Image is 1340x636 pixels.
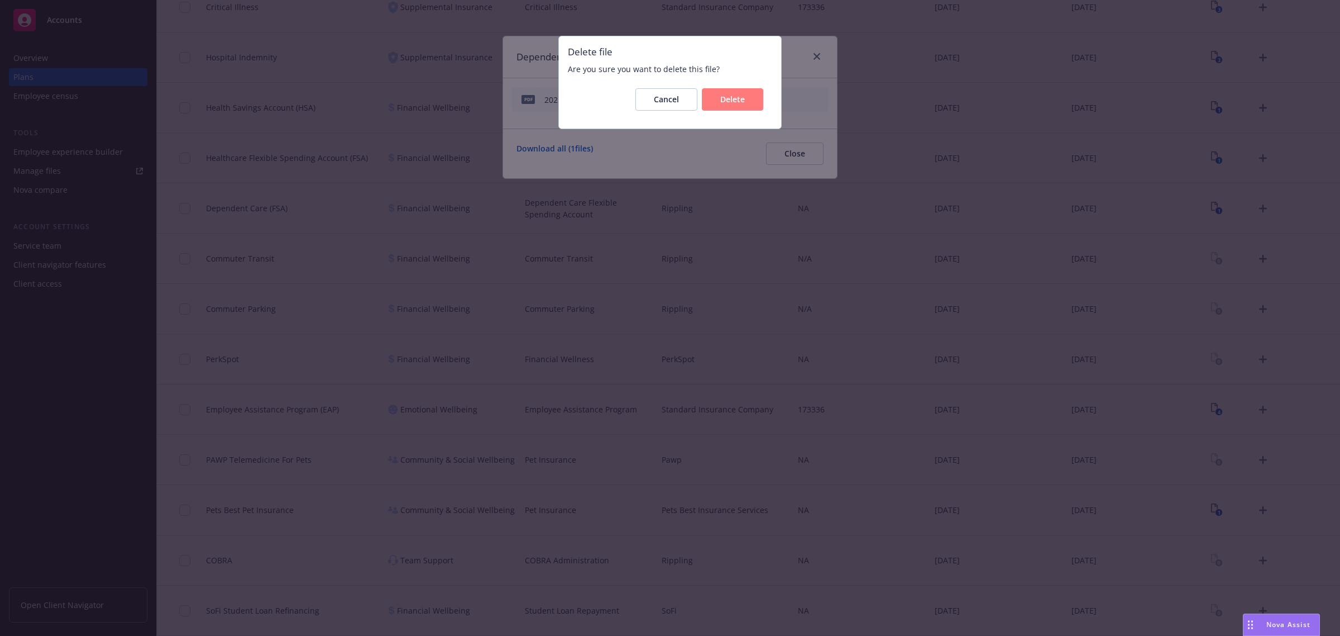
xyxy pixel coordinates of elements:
span: Are you sure you want to delete this file? [568,63,772,75]
span: Delete [720,94,745,105]
button: Nova Assist [1243,614,1320,636]
button: Cancel [635,88,697,111]
span: Nova Assist [1266,620,1310,629]
span: Cancel [654,94,679,105]
span: Delete file [568,45,772,59]
button: Delete [702,88,763,111]
div: Drag to move [1243,614,1257,635]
